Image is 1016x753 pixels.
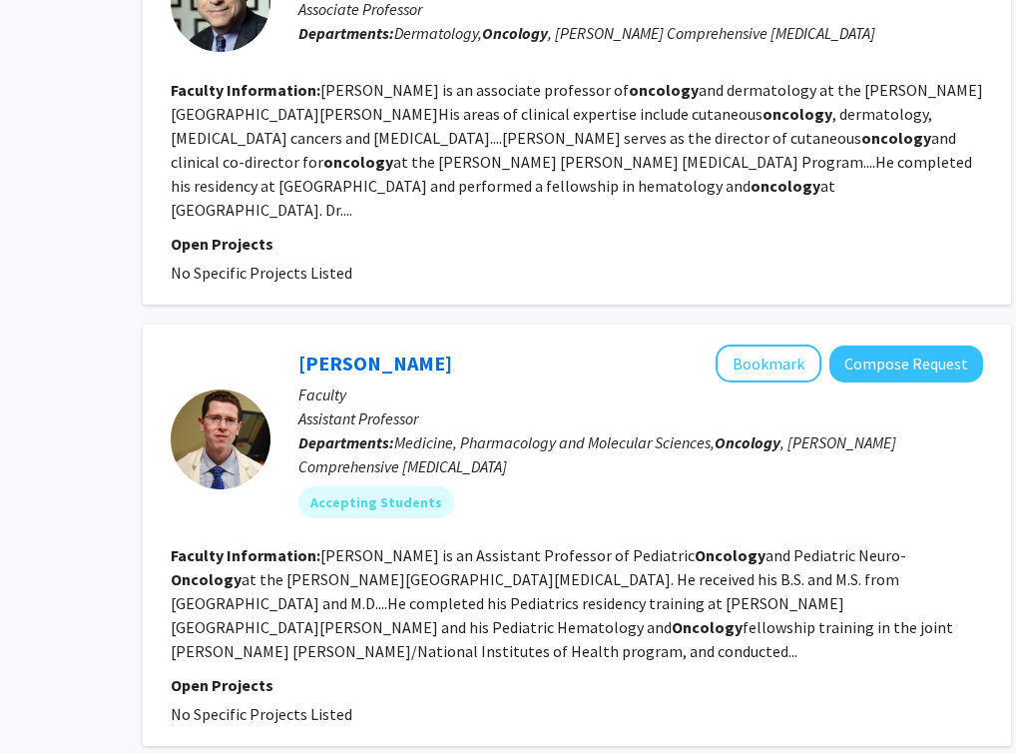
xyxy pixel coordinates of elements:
[323,152,393,172] b: oncology
[171,673,983,697] p: Open Projects
[15,663,85,738] iframe: Chat
[171,545,320,565] b: Faculty Information:
[751,176,820,196] b: oncology
[861,128,931,148] b: oncology
[394,23,875,43] span: Dermatology, , [PERSON_NAME] Comprehensive [MEDICAL_DATA]
[298,432,896,476] span: Medicine, Pharmacology and Molecular Sciences, , [PERSON_NAME] Comprehensive [MEDICAL_DATA]
[716,345,821,382] button: Add Michael Koldobskiy to Bookmarks
[171,704,352,724] span: No Specific Projects Listed
[762,104,832,124] b: oncology
[171,80,320,100] b: Faculty Information:
[829,346,983,382] button: Compose Request to Michael Koldobskiy
[171,569,242,589] b: Oncology
[171,232,983,256] p: Open Projects
[629,80,699,100] b: oncology
[298,432,394,452] b: Departments:
[695,545,765,565] b: Oncology
[715,432,780,452] b: Oncology
[171,545,953,661] fg-read-more: [PERSON_NAME] is an Assistant Professor of Pediatric and Pediatric Neuro- at the [PERSON_NAME][GE...
[298,406,983,430] p: Assistant Professor
[672,617,743,637] b: Oncology
[171,80,983,220] fg-read-more: [PERSON_NAME] is an associate professor of and dermatology at the [PERSON_NAME][GEOGRAPHIC_DATA][...
[171,263,352,283] span: No Specific Projects Listed
[298,23,394,43] b: Departments:
[298,486,454,518] mat-chip: Accepting Students
[298,351,452,376] a: [PERSON_NAME]
[298,382,983,406] p: Faculty
[482,23,548,43] b: Oncology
